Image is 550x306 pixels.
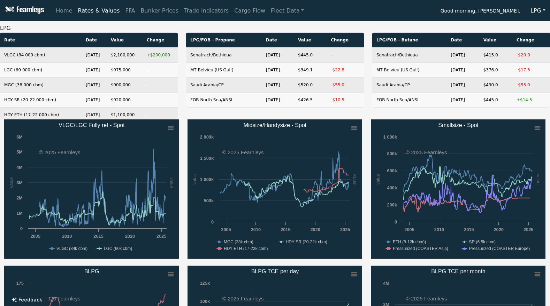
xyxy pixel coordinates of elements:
th: Change [327,33,364,48]
td: [DATE] [262,48,294,63]
text: 0 [20,226,23,231]
text: © 2025 Fearnleys [39,296,81,301]
text: LGC (60k cbm) [104,246,132,251]
text: © 2025 Fearnleys [222,296,264,301]
td: [DATE] [82,48,107,63]
text: value [192,174,197,185]
td: +$14.5 [512,93,550,108]
text: 2010 [62,234,72,239]
text: value [375,174,381,185]
td: $445.0 [294,48,327,63]
td: $1,100,000 [107,108,143,123]
text: 4M [383,281,389,286]
text: 100k [200,299,210,304]
td: $376.0 [479,63,512,78]
text: 0 [211,219,214,225]
td: MT Belvieu (US Gulf) [372,63,446,78]
text: BLPG TCE per day [251,268,299,274]
text: 2M [16,195,23,201]
text: HDY ETH (17-22k cbm) [224,246,268,251]
a: Rates & Values [75,4,123,18]
text: 2025 [156,234,166,239]
text: 400k [387,185,397,190]
text: 6M [16,134,23,140]
td: Saudi Arabia/CP [186,78,262,93]
th: LPG/FOB - Propane [186,33,262,48]
text: 2005 [221,227,231,232]
text: 1M [16,211,23,216]
td: [DATE] [262,93,294,108]
text: 800k [387,151,397,156]
text: value [352,174,358,185]
text: 4M [16,165,23,170]
td: FOB North Sea/ANSI [372,93,446,108]
a: Bunker Prices [138,4,181,18]
td: +$200,000 [143,48,178,63]
text: © 2025 Fearnleys [222,149,264,155]
button: LPG [526,4,550,17]
td: [DATE] [262,63,294,78]
text: 500k [204,198,214,203]
td: -$20.0 [512,48,550,63]
td: -$55.0 [327,78,364,93]
text: © 2025 Fearnleys [406,149,447,155]
td: MT Belvieu (US Gulf) [186,63,262,78]
td: [DATE] [262,78,294,93]
text: 2005 [30,234,40,239]
text: © 2025 Fearnleys [406,296,447,301]
th: Change [143,33,178,48]
text: 2010 [251,227,261,232]
text: 125k [200,281,210,286]
td: $900,000 [107,78,143,93]
text: 200k [387,202,397,207]
text: HDY SR (20-22k cbm) [286,240,327,244]
text: 3M [16,180,23,185]
th: LPG/FOB - Butane [372,33,446,48]
svg: Smallsize - Spot [371,119,545,259]
td: [DATE] [446,93,479,108]
a: Trade Indicators [181,4,231,18]
text: Midsize/Handysize - Spot [244,122,307,128]
a: Fleet Data [268,4,307,18]
text: value [9,177,14,188]
text: 0 [395,219,397,225]
text: 2015 [93,234,103,239]
td: [DATE] [82,93,107,108]
td: [DATE] [82,108,107,123]
td: [DATE] [82,63,107,78]
td: - [143,93,178,108]
text: 600k [387,168,397,173]
span: Good morning, [PERSON_NAME]. [441,6,520,17]
text: 2 000k [200,134,214,140]
svg: Midsize/Handysize - Spot [188,119,362,259]
td: - [327,48,364,63]
a: Home [53,4,75,18]
text: 2010 [434,227,444,232]
text: 2020 [125,234,135,239]
td: -$22.8 [327,63,364,78]
text: ETH (8-12k cbm)) [393,240,426,244]
text: © 2025 Fearnleys [39,149,81,155]
text: 1 000k [200,177,214,182]
td: $349.1 [294,63,327,78]
td: $445.0 [479,93,512,108]
td: [DATE] [446,63,479,78]
text: BLPG TCE per month [431,268,485,274]
a: Cargo Flow [231,4,268,18]
text: 2020 [310,227,320,232]
td: Sonatrach/Bethioua [372,48,446,63]
td: FOB North Sea/ANSI [186,93,262,108]
td: Sonatrach/Bethioua [186,48,262,63]
th: Value [479,33,512,48]
td: Saudi Arabia/CP [372,78,446,93]
td: [DATE] [446,78,479,93]
text: 175 [16,281,24,286]
td: $415.0 [479,48,512,63]
td: -$17.3 [512,63,550,78]
th: Change [512,33,550,48]
th: Date [446,33,479,48]
td: - [143,78,178,93]
td: [DATE] [82,78,107,93]
text: 2025 [340,227,350,232]
td: $490.0 [479,78,512,93]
